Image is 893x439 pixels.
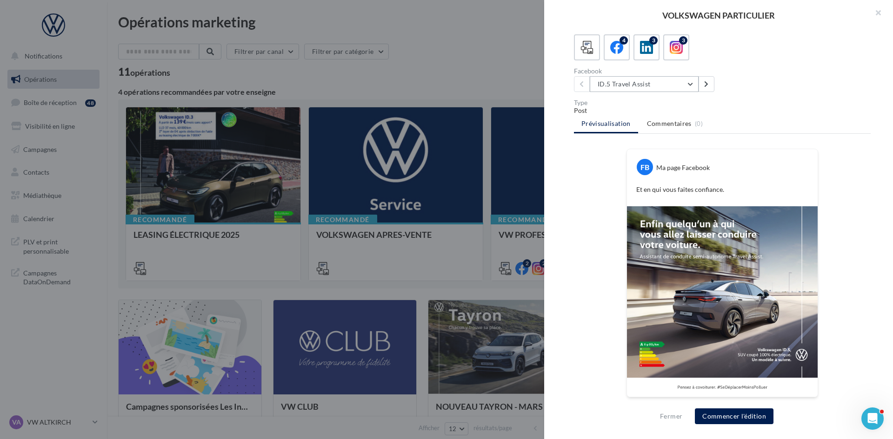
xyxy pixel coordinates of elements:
[695,408,773,424] button: Commencer l'édition
[574,68,719,74] div: Facebook
[695,120,703,127] span: (0)
[636,185,808,194] p: Et en qui vous faites confiance.
[620,36,628,45] div: 4
[574,99,871,106] div: Type
[679,36,687,45] div: 3
[637,159,653,175] div: FB
[559,11,878,20] div: VOLKSWAGEN PARTICULIER
[861,407,884,430] iframe: Intercom live chat
[626,397,818,409] div: La prévisualisation est non-contractuelle
[590,76,699,92] button: ID.5 Travel Assist
[647,119,692,128] span: Commentaires
[574,106,871,115] div: Post
[656,411,686,422] button: Fermer
[649,36,658,45] div: 3
[656,163,710,172] div: Ma page Facebook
